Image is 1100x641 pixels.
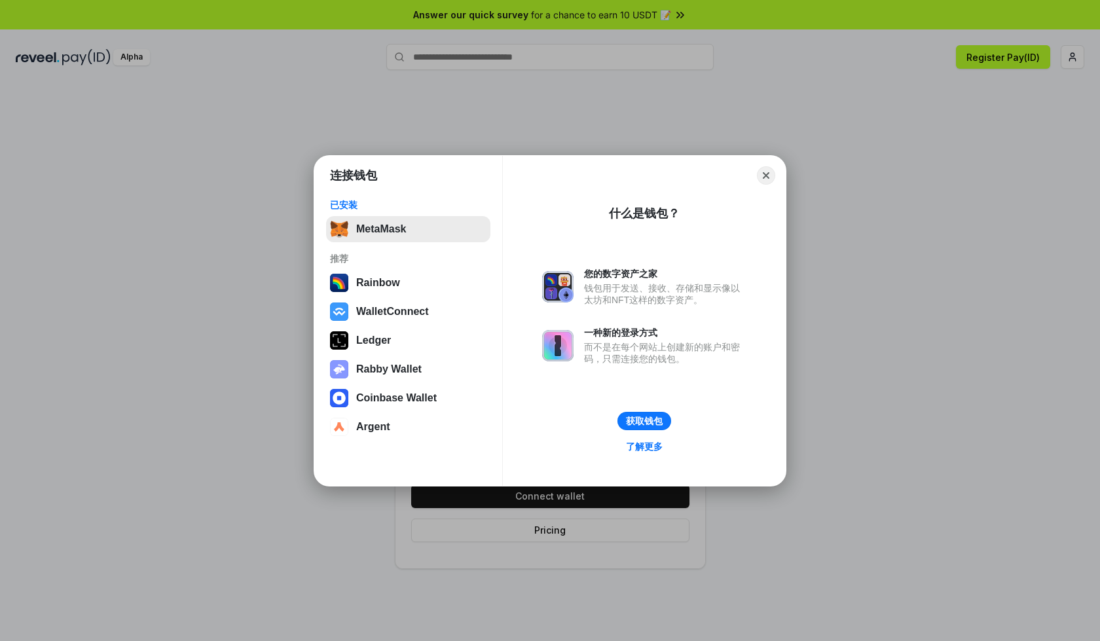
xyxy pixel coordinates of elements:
[542,330,574,361] img: svg+xml,%3Csvg%20xmlns%3D%22http%3A%2F%2Fwww.w3.org%2F2000%2Fsvg%22%20fill%3D%22none%22%20viewBox...
[326,414,490,440] button: Argent
[326,356,490,382] button: Rabby Wallet
[326,327,490,354] button: Ledger
[356,277,400,289] div: Rainbow
[330,302,348,321] img: svg+xml,%3Csvg%20width%3D%2228%22%20height%3D%2228%22%20viewBox%3D%220%200%2028%2028%22%20fill%3D...
[609,206,680,221] div: 什么是钱包？
[626,415,663,427] div: 获取钱包
[618,438,670,455] a: 了解更多
[330,274,348,292] img: svg+xml,%3Csvg%20width%3D%22120%22%20height%3D%22120%22%20viewBox%3D%220%200%20120%20120%22%20fil...
[584,327,746,339] div: 一种新的登录方式
[330,331,348,350] img: svg+xml,%3Csvg%20xmlns%3D%22http%3A%2F%2Fwww.w3.org%2F2000%2Fsvg%22%20width%3D%2228%22%20height%3...
[330,418,348,436] img: svg+xml,%3Csvg%20width%3D%2228%22%20height%3D%2228%22%20viewBox%3D%220%200%2028%2028%22%20fill%3D...
[356,421,390,433] div: Argent
[356,335,391,346] div: Ledger
[542,271,574,302] img: svg+xml,%3Csvg%20xmlns%3D%22http%3A%2F%2Fwww.w3.org%2F2000%2Fsvg%22%20fill%3D%22none%22%20viewBox...
[617,412,671,430] button: 获取钱包
[626,441,663,452] div: 了解更多
[326,216,490,242] button: MetaMask
[330,168,377,183] h1: 连接钱包
[356,392,437,404] div: Coinbase Wallet
[356,306,429,318] div: WalletConnect
[356,363,422,375] div: Rabby Wallet
[326,385,490,411] button: Coinbase Wallet
[326,270,490,296] button: Rainbow
[326,299,490,325] button: WalletConnect
[330,360,348,378] img: svg+xml,%3Csvg%20xmlns%3D%22http%3A%2F%2Fwww.w3.org%2F2000%2Fsvg%22%20fill%3D%22none%22%20viewBox...
[757,166,775,185] button: Close
[584,282,746,306] div: 钱包用于发送、接收、存储和显示像以太坊和NFT这样的数字资产。
[584,268,746,280] div: 您的数字资产之家
[356,223,406,235] div: MetaMask
[330,199,486,211] div: 已安装
[330,220,348,238] img: svg+xml,%3Csvg%20fill%3D%22none%22%20height%3D%2233%22%20viewBox%3D%220%200%2035%2033%22%20width%...
[330,253,486,265] div: 推荐
[584,341,746,365] div: 而不是在每个网站上创建新的账户和密码，只需连接您的钱包。
[330,389,348,407] img: svg+xml,%3Csvg%20width%3D%2228%22%20height%3D%2228%22%20viewBox%3D%220%200%2028%2028%22%20fill%3D...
